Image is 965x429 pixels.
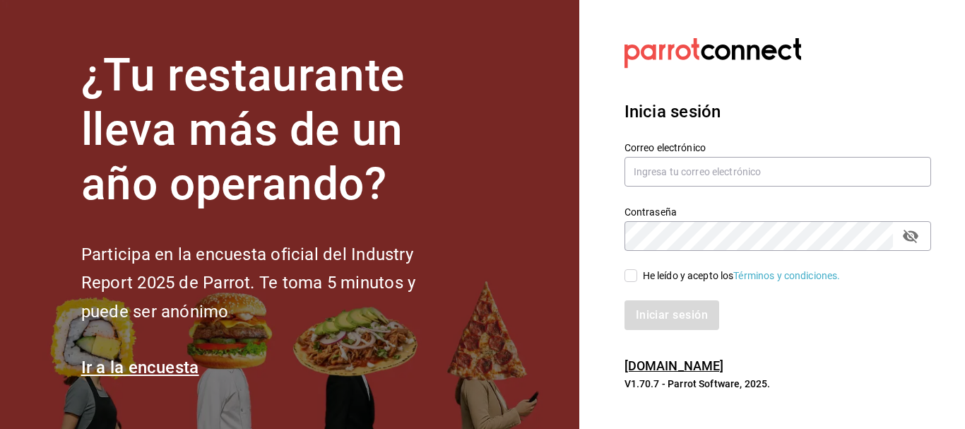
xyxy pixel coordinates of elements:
a: Términos y condiciones. [733,270,840,281]
h3: Inicia sesión [624,99,931,124]
a: [DOMAIN_NAME] [624,358,724,373]
h1: ¿Tu restaurante lleva más de un año operando? [81,49,463,211]
button: passwordField [899,224,923,248]
a: Ir a la encuesta [81,358,199,377]
input: Ingresa tu correo electrónico [624,157,931,187]
p: V1.70.7 - Parrot Software, 2025. [624,377,931,391]
label: Correo electrónico [624,143,931,153]
h2: Participa en la encuesta oficial del Industry Report 2025 de Parrot. Te toma 5 minutos y puede se... [81,240,463,327]
label: Contraseña [624,207,931,217]
div: He leído y acepto los [643,269,841,283]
